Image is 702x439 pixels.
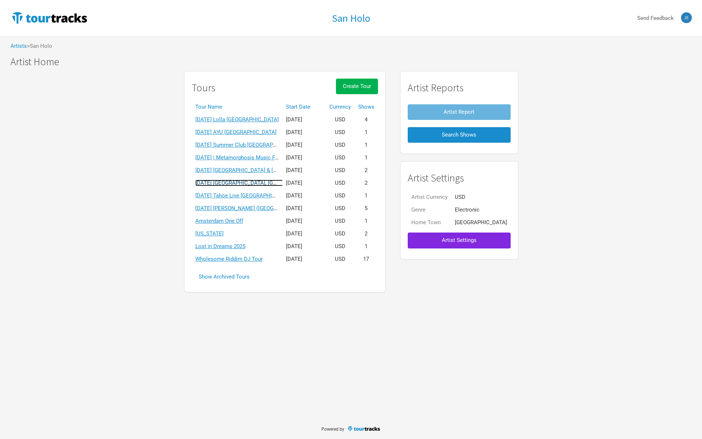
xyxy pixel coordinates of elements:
[282,164,326,177] td: [DATE]
[354,253,378,266] td: 17
[444,109,474,115] span: Artist Report
[336,79,378,94] button: Create Tour
[354,101,378,113] th: Shows
[326,215,354,227] td: USD
[27,43,52,49] span: > San Holo
[192,101,282,113] th: Tour Name
[408,104,511,120] button: Artist Report
[282,240,326,253] td: [DATE]
[326,139,354,151] td: USD
[354,202,378,215] td: 5
[282,177,326,189] td: [DATE]
[321,427,344,432] span: Powered by
[195,142,299,148] a: [DATE] Summer Club [GEOGRAPHIC_DATA]
[354,227,378,240] td: 2
[195,205,463,212] a: [DATE] [PERSON_NAME] ([GEOGRAPHIC_DATA][PERSON_NAME], [GEOGRAPHIC_DATA], [GEOGRAPHIC_DATA])
[282,227,326,240] td: [DATE]
[326,202,354,215] td: USD
[681,12,692,23] img: Jeff
[354,240,378,253] td: 1
[282,202,326,215] td: [DATE]
[326,240,354,253] td: USD
[282,253,326,266] td: [DATE]
[451,216,511,229] td: [GEOGRAPHIC_DATA]
[282,189,326,202] td: [DATE]
[354,189,378,202] td: 1
[195,192,293,199] a: [DATE] Tahoe Live [GEOGRAPHIC_DATA]
[195,180,320,186] a: [DATE] [GEOGRAPHIC_DATA], [GEOGRAPHIC_DATA]
[326,126,354,139] td: USD
[326,113,354,126] td: USD
[408,82,511,93] h1: Artist Reports
[442,131,476,138] span: Search Shows
[343,83,371,89] span: Create Tour
[282,139,326,151] td: [DATE]
[354,113,378,126] td: 4
[354,126,378,139] td: 1
[354,164,378,177] td: 2
[332,12,370,25] h1: San Holo
[354,177,378,189] td: 2
[326,101,354,113] th: Currency
[637,15,674,21] strong: Send Feedback
[326,164,354,177] td: USD
[442,237,477,243] span: Artist Settings
[192,269,257,285] button: Show Archived Tours
[332,13,370,24] a: San Holo
[195,256,263,262] a: Wholesome Riddim DJ Tour
[195,218,243,224] a: Amsterdam One Off
[195,230,224,237] a: [US_STATE]
[408,124,511,146] a: Search Shows
[282,101,326,113] th: Start Date
[195,167,324,173] a: [DATE] [GEOGRAPHIC_DATA] & [GEOGRAPHIC_DATA]
[354,151,378,164] td: 1
[192,82,215,93] h1: Tours
[347,426,381,432] img: TourTracks
[451,204,511,216] td: Electronic
[336,79,378,101] a: Create Tour
[11,11,89,25] img: TourTracks
[11,43,27,49] a: Artists
[11,56,699,67] h1: Artist Home
[354,215,378,227] td: 1
[282,215,326,227] td: [DATE]
[282,126,326,139] td: [DATE]
[326,253,354,266] td: USD
[195,243,245,250] a: Lost in Dreams 2025
[451,191,511,204] td: USD
[408,229,511,252] a: Artist Settings
[326,227,354,240] td: USD
[326,177,354,189] td: USD
[408,233,511,248] button: Artist Settings
[408,172,511,184] h1: Artist Settings
[195,116,279,123] a: [DATE] Lolla [GEOGRAPHIC_DATA]
[408,101,511,124] a: Artist Report
[408,216,451,229] td: Home Town
[408,204,451,216] td: Genre
[408,127,511,143] button: Search Shows
[408,191,451,204] td: Artist Currency
[195,154,291,161] a: [DATE] | Metamorphosis Music Festival
[326,151,354,164] td: USD
[282,151,326,164] td: [DATE]
[195,129,277,135] a: [DATE] AYU [GEOGRAPHIC_DATA]
[354,139,378,151] td: 1
[282,113,326,126] td: [DATE]
[326,189,354,202] td: USD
